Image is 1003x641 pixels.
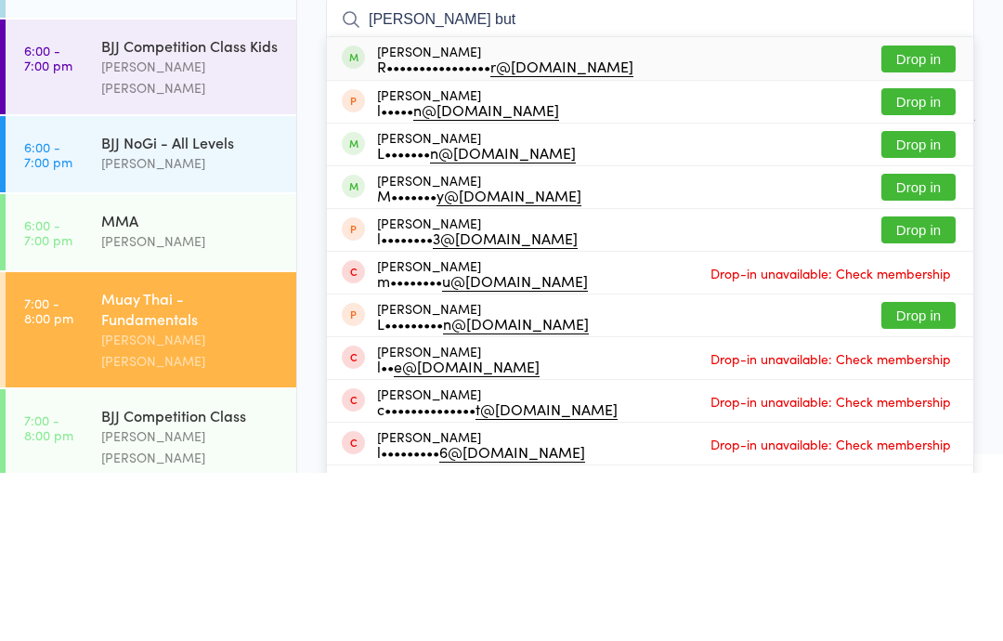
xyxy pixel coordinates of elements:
[101,497,280,540] div: [PERSON_NAME] [PERSON_NAME]
[377,270,559,285] div: l•••••
[101,456,280,497] div: Muay Thai - Fundamentals
[377,212,633,242] div: [PERSON_NAME]
[706,556,956,583] span: Drop-in unavailable: Check membership
[326,26,974,57] h2: Muay Thai - Fundamentals Check-in
[377,399,578,413] div: l••••••••
[881,342,956,369] button: Drop in
[377,512,540,542] div: [PERSON_NAME]
[706,427,956,455] span: Drop-in unavailable: Check membership
[881,385,956,412] button: Drop in
[881,214,956,241] button: Drop in
[377,555,618,584] div: [PERSON_NAME]
[6,440,296,556] a: 7:00 -8:00 pmMuay Thai - Fundamentals[PERSON_NAME] [PERSON_NAME]
[326,166,974,209] input: Search
[377,469,589,499] div: [PERSON_NAME]
[377,356,581,371] div: M•••••••
[377,484,589,499] div: L•••••••••
[377,384,578,413] div: [PERSON_NAME]
[326,85,945,103] span: [PERSON_NAME] [PERSON_NAME]
[101,203,280,224] div: BJJ Competition Class Kids
[101,594,280,636] div: [PERSON_NAME] [PERSON_NAME]
[6,110,296,186] a: 5:00 -6:00 pmTeens BJJ[PERSON_NAME]
[377,298,576,328] div: [PERSON_NAME]
[377,426,588,456] div: [PERSON_NAME]
[326,103,945,122] span: Striking Mat A
[24,51,70,72] a: [DATE]
[101,146,280,167] div: [PERSON_NAME]
[101,399,280,420] div: [PERSON_NAME]
[377,227,633,242] div: R••••••••••••••••
[101,125,280,146] div: Teens BJJ
[706,598,956,626] span: Drop-in unavailable: Check membership
[24,307,72,337] time: 6:00 - 7:00 pm
[377,441,588,456] div: m••••••••
[6,188,296,282] a: 6:00 -7:00 pmBJJ Competition Class Kids[PERSON_NAME] [PERSON_NAME]
[134,51,226,72] div: Any location
[101,573,280,594] div: BJJ Competition Class
[101,378,280,399] div: MMA
[6,362,296,438] a: 6:00 -7:00 pmMMA[PERSON_NAME]
[24,464,73,493] time: 7:00 - 8:00 pm
[24,20,115,51] div: Events for
[6,284,296,360] a: 6:00 -7:00 pmBJJ NoGi - All Levels[PERSON_NAME]
[24,581,73,610] time: 7:00 - 8:00 pm
[377,597,585,627] div: [PERSON_NAME]
[881,256,956,283] button: Drop in
[101,320,280,342] div: [PERSON_NAME]
[24,133,73,163] time: 5:00 - 6:00 pm
[101,224,280,267] div: [PERSON_NAME] [PERSON_NAME]
[377,569,618,584] div: c••••••••••••••
[134,20,226,51] div: At
[101,300,280,320] div: BJJ NoGi - All Levels
[377,527,540,542] div: l••
[377,341,581,371] div: [PERSON_NAME]
[326,122,974,140] span: Muay Thai Kickboxing
[377,313,576,328] div: L•••••••
[881,299,956,326] button: Drop in
[24,211,72,241] time: 6:00 - 7:00 pm
[377,255,559,285] div: [PERSON_NAME]
[377,612,585,627] div: l•••••••••
[326,66,945,85] span: [DATE] 7:00pm
[24,386,72,415] time: 6:00 - 7:00 pm
[881,470,956,497] button: Drop in
[706,513,956,541] span: Drop-in unavailable: Check membership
